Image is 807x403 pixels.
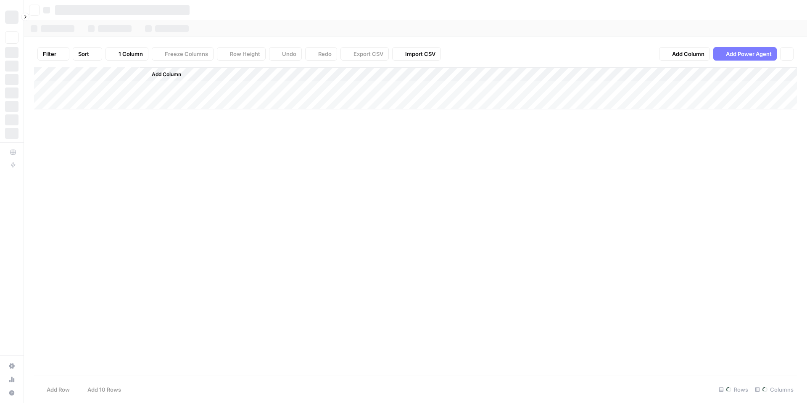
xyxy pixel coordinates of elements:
span: Add Row [47,385,70,394]
span: Export CSV [353,50,383,58]
a: Usage [5,373,18,386]
button: Export CSV [340,47,389,61]
span: Filter [43,50,56,58]
button: Add Column [659,47,710,61]
button: Add 10 Rows [75,383,126,396]
button: Sort [73,47,102,61]
div: Rows [715,383,752,396]
button: 1 Column [105,47,148,61]
span: Add Power Agent [726,50,772,58]
button: Filter [37,47,69,61]
div: Columns [752,383,797,396]
button: Row Height [217,47,266,61]
span: 1 Column [119,50,143,58]
button: Add Power Agent [713,47,777,61]
button: Help + Support [5,386,18,400]
button: Add Row [34,383,75,396]
span: Import CSV [405,50,435,58]
span: Add Column [672,50,704,58]
span: Add 10 Rows [87,385,121,394]
button: Undo [269,47,302,61]
span: Redo [318,50,332,58]
button: Freeze Columns [152,47,214,61]
button: Redo [305,47,337,61]
span: Row Height [230,50,260,58]
button: Import CSV [392,47,441,61]
a: Settings [5,359,18,373]
span: Undo [282,50,296,58]
span: Add Column [152,71,181,78]
span: Freeze Columns [165,50,208,58]
button: Add Column [141,69,185,80]
span: Sort [78,50,89,58]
